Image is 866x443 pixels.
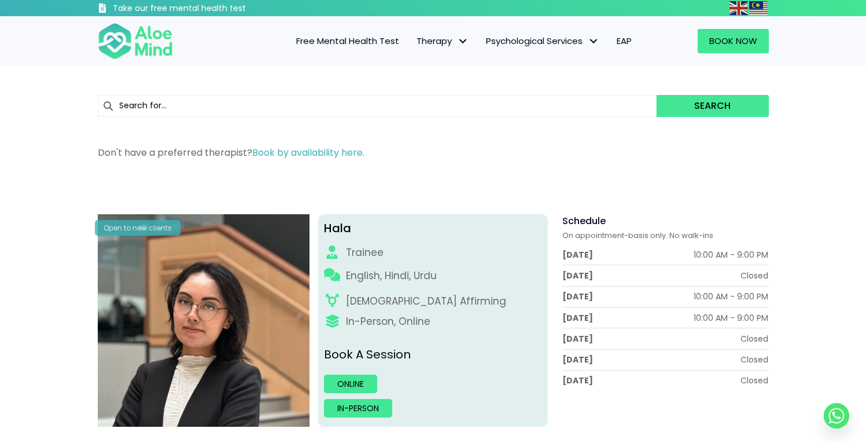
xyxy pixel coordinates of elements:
a: Free Mental Health Test [288,29,408,53]
div: [DATE] [562,270,593,281]
a: Book by availability here. [252,146,364,159]
div: 10:00 AM - 9:00 PM [694,312,768,324]
div: [DATE] [562,291,593,302]
span: On appointment-basis only. No walk-ins [562,230,713,241]
span: Book Now [709,35,757,47]
span: Psychological Services [486,35,599,47]
div: 10:00 AM - 9:00 PM [694,291,768,302]
img: Hala [98,214,310,427]
span: EAP [617,35,632,47]
div: [DATE] [562,333,593,345]
img: ms [749,1,768,15]
span: Therapy [417,35,469,47]
button: Search [657,95,768,117]
div: [DATE] [562,354,593,365]
div: In-Person, Online [346,314,430,329]
a: Online [324,375,377,393]
p: Don't have a preferred therapist? [98,146,769,159]
p: Book A Session [324,346,542,363]
img: Aloe mind Logo [98,22,173,60]
a: Psychological ServicesPsychological Services: submenu [477,29,608,53]
h3: Take our free mental health test [113,3,308,14]
div: [DATE] [562,375,593,386]
a: English [729,1,749,14]
div: Open to new clients [95,220,180,236]
div: [DEMOGRAPHIC_DATA] Affirming [346,294,506,309]
span: Therapy: submenu [455,33,471,50]
div: 10:00 AM - 9:00 PM [694,249,768,261]
a: In-person [324,399,392,418]
img: en [729,1,748,15]
span: Free Mental Health Test [296,35,399,47]
p: English, Hindi, Urdu [346,269,437,283]
div: [DATE] [562,312,593,324]
span: Schedule [562,214,606,228]
div: Closed [740,375,768,386]
a: Take our free mental health test [98,3,308,16]
a: Book Now [698,29,769,53]
div: Trainee [346,246,384,260]
a: Malay [749,1,769,14]
span: Psychological Services: submenu [585,33,602,50]
div: Closed [740,354,768,365]
a: EAP [608,29,640,53]
a: TherapyTherapy: submenu [408,29,477,53]
div: [DATE] [562,249,593,261]
a: Whatsapp [824,403,849,429]
nav: Menu [188,29,640,53]
div: Closed [740,270,768,281]
div: Closed [740,333,768,345]
div: Hala [324,220,542,237]
input: Search for... [98,95,657,117]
